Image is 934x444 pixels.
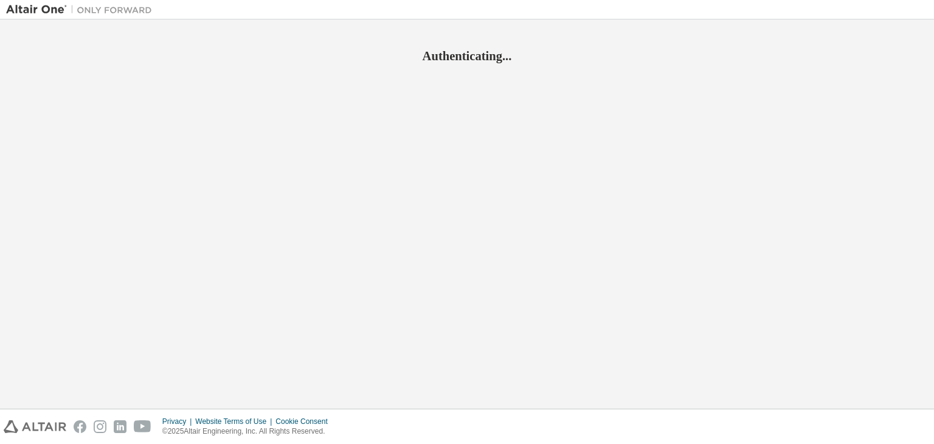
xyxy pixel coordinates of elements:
[114,420,126,433] img: linkedin.svg
[162,417,195,426] div: Privacy
[195,417,275,426] div: Website Terms of Use
[94,420,106,433] img: instagram.svg
[4,420,66,433] img: altair_logo.svg
[6,4,158,16] img: Altair One
[6,48,928,64] h2: Authenticating...
[275,417,334,426] div: Cookie Consent
[134,420,151,433] img: youtube.svg
[74,420,86,433] img: facebook.svg
[162,426,335,437] p: © 2025 Altair Engineering, Inc. All Rights Reserved.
